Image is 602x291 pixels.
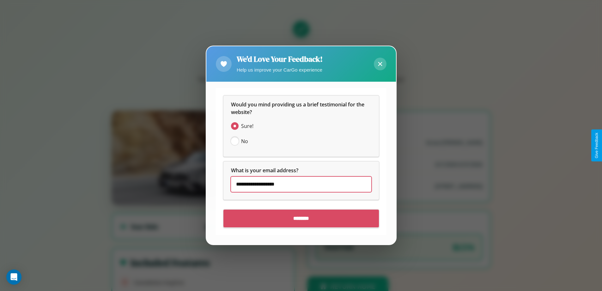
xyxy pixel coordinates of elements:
div: Give Feedback [594,133,599,158]
h2: We'd Love Your Feedback! [237,54,323,64]
span: Would you mind providing us a brief testimonial for the website? [231,101,366,116]
p: Help us improve your CarGo experience [237,66,323,74]
span: No [241,138,248,145]
span: What is your email address? [231,167,298,174]
span: Sure! [241,123,253,130]
div: Open Intercom Messenger [6,269,21,285]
